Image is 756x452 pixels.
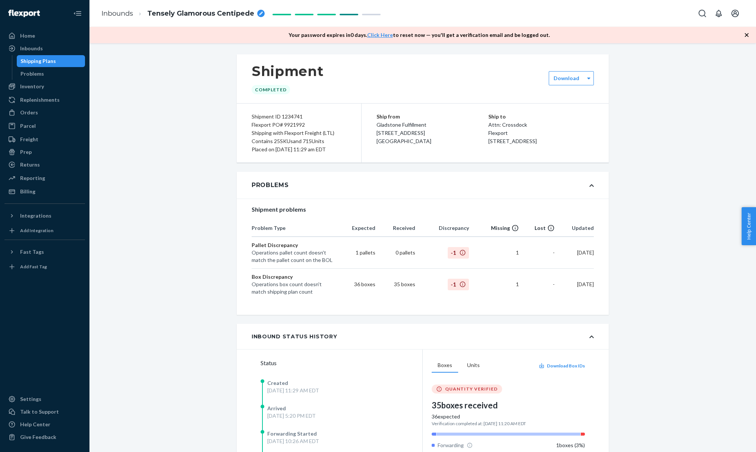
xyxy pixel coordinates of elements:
[147,9,254,19] span: Tensely Glamorous Centipede
[519,269,555,300] td: -
[469,224,519,232] div: Missing
[375,269,415,300] td: 35 boxes
[469,269,519,300] td: 1
[267,412,316,420] div: [DATE] 5:20 PM EDT
[252,242,298,248] span: Pallet Discrepancy
[367,32,393,38] a: Click Here
[21,70,44,78] div: Problems
[4,186,85,197] a: Billing
[252,205,594,214] div: Shipment problems
[4,159,85,171] a: Returns
[519,224,555,232] div: Lost
[252,281,334,295] div: Operations box count doesn't match shipping plan count
[556,442,585,449] div: 1 boxes ( 3 %)
[432,358,458,373] button: Boxes
[20,122,36,130] div: Parcel
[267,380,288,386] span: Created
[101,9,133,18] a: Inbounds
[432,399,585,411] div: 35 boxes received
[4,406,85,418] button: Talk to Support
[377,121,431,144] span: Gladstone Fulfillment [STREET_ADDRESS] [GEOGRAPHIC_DATA]
[252,85,290,94] div: Completed
[432,442,473,449] div: Forwarding
[252,249,334,264] div: Operations pallet count doesn't match the pallet count on the BOL
[4,133,85,145] a: Freight
[261,358,422,367] div: Status
[488,129,594,137] p: Flexport
[20,421,50,428] div: Help Center
[4,42,85,54] a: Inbounds
[267,387,319,394] div: [DATE] 11:29 AM EDT
[4,431,85,443] button: Give Feedback
[4,30,85,42] a: Home
[20,161,40,168] div: Returns
[488,121,594,129] p: Attn: Crossdock
[375,220,415,237] th: Received
[95,3,271,25] ol: breadcrumbs
[20,83,44,90] div: Inventory
[70,6,85,21] button: Close Navigation
[252,145,346,154] div: Placed on [DATE] 11:29 am EDT
[252,137,346,145] div: Contains 25 SKUs and 715 Units
[20,148,32,156] div: Prep
[20,263,47,270] div: Add Fast Tag
[555,269,594,300] td: [DATE]
[252,129,346,137] div: Shipping with Flexport Freight (LTL)
[20,45,43,52] div: Inbounds
[4,246,85,258] button: Fast Tags
[21,57,56,65] div: Shipping Plans
[695,6,710,21] button: Open Search Box
[4,210,85,222] button: Integrations
[334,269,375,300] td: 36 boxes
[4,107,85,118] a: Orders
[377,113,488,121] p: Ship from
[461,358,486,373] button: Units
[252,121,346,129] div: Flexport PO# 9921992
[20,408,59,415] div: Talk to Support
[4,172,85,184] a: Reporting
[539,363,585,369] button: Download Box IDs
[252,333,337,340] div: Inbound Status History
[20,32,35,39] div: Home
[488,113,594,121] p: Ship to
[20,96,60,104] div: Replenishments
[432,420,585,427] div: Verification completed at: [DATE] 11:20 AM EDT
[4,225,85,237] a: Add Integration
[519,237,555,269] td: -
[20,395,41,403] div: Settings
[252,220,334,237] th: Problem Type
[555,220,594,237] th: Updated
[252,181,289,190] div: Problems
[488,138,537,144] span: [STREET_ADDRESS]
[267,430,317,437] span: Forwarding Started
[728,6,743,21] button: Open account menu
[4,120,85,132] a: Parcel
[267,437,319,445] div: [DATE] 10:26 AM EDT
[741,207,756,245] button: Help Center
[4,393,85,405] a: Settings
[555,237,594,269] td: [DATE]
[289,31,550,39] p: Your password expires in 0 days . to reset now — you'll get a verification email and be logged out.
[554,75,579,82] label: Download
[4,80,85,92] a: Inventory
[709,430,749,448] iframe: Opens a widget where you can chat to one of our agents
[267,405,286,411] span: Arrived
[448,279,469,290] span: -1
[17,68,85,80] a: Problems
[8,10,40,17] img: Flexport logo
[20,174,45,182] div: Reporting
[445,386,498,392] span: QUANTITY VERIFIED
[469,237,519,269] td: 1
[17,55,85,67] a: Shipping Plans
[4,94,85,106] a: Replenishments
[375,237,415,269] td: 0 pallets
[252,113,346,121] div: Shipment ID 1234741
[415,220,469,237] th: Discrepancy
[334,220,375,237] th: Expected
[448,247,469,259] span: -1
[432,413,585,420] div: 36 expected
[4,146,85,158] a: Prep
[4,261,85,273] a: Add Fast Tag
[20,188,35,195] div: Billing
